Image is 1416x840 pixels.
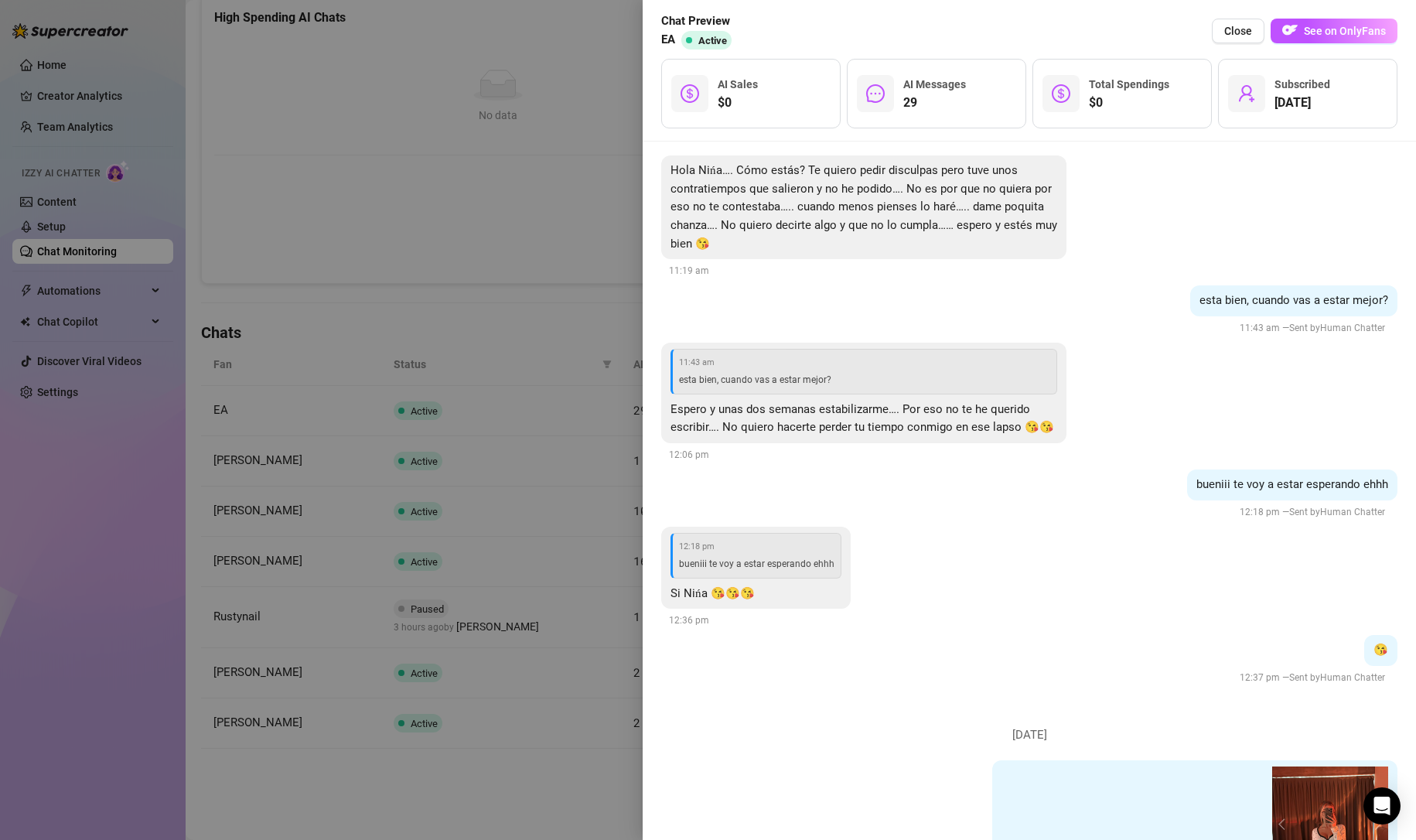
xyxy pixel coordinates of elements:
[661,31,675,50] span: EA
[1001,726,1059,745] span: [DATE]
[1278,818,1291,831] button: prev
[1052,84,1070,103] span: dollar
[1271,19,1397,44] a: OFSee on OnlyFans
[670,163,1057,250] span: Hola Nińa…. Cómo estás? Te quiero pedir disculpas pero tuve unos contratiempos que salieron y no ...
[1289,507,1385,517] span: Sent by Human Chatter
[670,586,755,600] span: Si Nińa 😘😘😘
[718,94,758,112] span: $0
[1304,25,1386,37] span: See on OnlyFans
[1089,94,1169,112] span: $0
[866,84,885,103] span: message
[718,78,758,90] span: AI Sales
[1240,672,1390,683] span: 12:37 pm —
[1274,78,1330,90] span: Subscribed
[1196,477,1388,491] span: bueniii te voy a estar esperando ehhh
[679,540,834,553] span: 12:18 pm
[679,558,834,569] span: bueniii te voy a estar esperando ehhh
[1363,787,1401,825] div: Open Intercom Messenger
[1282,22,1298,38] img: OF
[1289,672,1385,683] span: Sent by Human Chatter
[679,374,831,385] span: esta bien, cuando vas a estar mejor?
[698,35,727,46] span: Active
[669,265,709,276] span: 11:19 am
[679,356,1050,369] span: 11:43 am
[1289,323,1385,333] span: Sent by Human Chatter
[669,449,709,460] span: 12:06 pm
[1240,507,1390,517] span: 12:18 pm —
[1224,25,1252,37] span: Close
[1373,643,1388,657] span: 😘
[1271,19,1397,43] button: OFSee on OnlyFans
[1199,293,1388,307] span: esta bien, cuando vas a estar mejor?
[669,615,709,626] span: 12:36 pm
[1240,323,1390,333] span: 11:43 am —
[903,78,966,90] span: AI Messages
[661,12,738,31] span: Chat Preview
[1274,94,1330,112] span: [DATE]
[903,94,966,112] span: 29
[1089,78,1169,90] span: Total Spendings
[670,402,1054,435] span: Espero y unas dos semanas estabilizarme…. Por eso no te he querido escribir…. No quiero hacerte p...
[1237,84,1256,103] span: user-add
[681,84,699,103] span: dollar
[1212,19,1264,43] button: Close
